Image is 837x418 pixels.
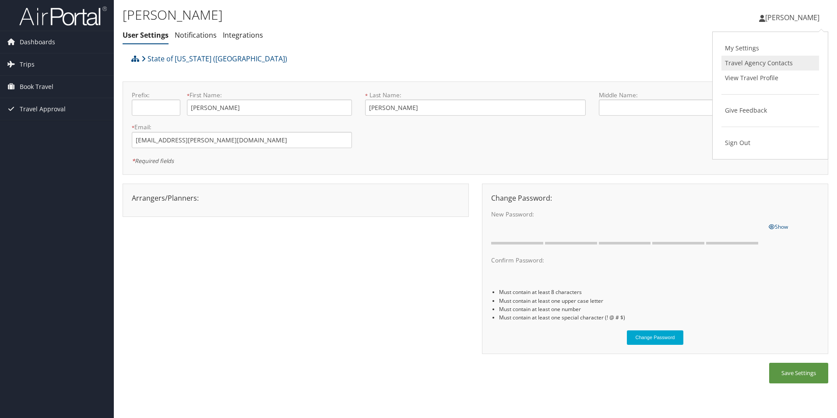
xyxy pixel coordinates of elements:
li: Must contain at least 8 characters [499,288,819,296]
span: Show [769,223,788,230]
label: Last Name: [365,91,585,99]
img: airportal-logo.png [19,6,107,26]
span: Book Travel [20,76,53,98]
a: Give Feedback [721,103,819,118]
label: Middle Name: [599,91,764,99]
button: Change Password [627,330,684,345]
span: Dashboards [20,31,55,53]
span: Travel Approval [20,98,66,120]
a: State of [US_STATE] ([GEOGRAPHIC_DATA]) [141,50,287,67]
div: Arrangers/Planners: [125,193,466,203]
div: Change Password: [485,193,826,203]
label: New Password: [491,210,762,219]
a: User Settings [123,30,169,40]
a: View Travel Profile [721,71,819,85]
label: Confirm Password: [491,256,762,265]
span: [PERSON_NAME] [765,13,819,22]
li: Must contain at least one number [499,305,819,313]
a: Integrations [223,30,263,40]
a: Notifications [175,30,217,40]
h1: [PERSON_NAME] [123,6,593,24]
a: Show [769,221,788,231]
a: My Settings [721,41,819,56]
li: Must contain at least one upper case letter [499,297,819,305]
a: Sign Out [721,135,819,150]
span: Trips [20,53,35,75]
label: Email: [132,123,352,131]
em: Required fields [132,157,174,165]
label: Prefix: [132,91,180,99]
button: Save Settings [769,363,828,383]
a: [PERSON_NAME] [759,4,828,31]
label: First Name: [187,91,352,99]
li: Must contain at least one special character (! @ # $) [499,313,819,322]
a: Travel Agency Contacts [721,56,819,71]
